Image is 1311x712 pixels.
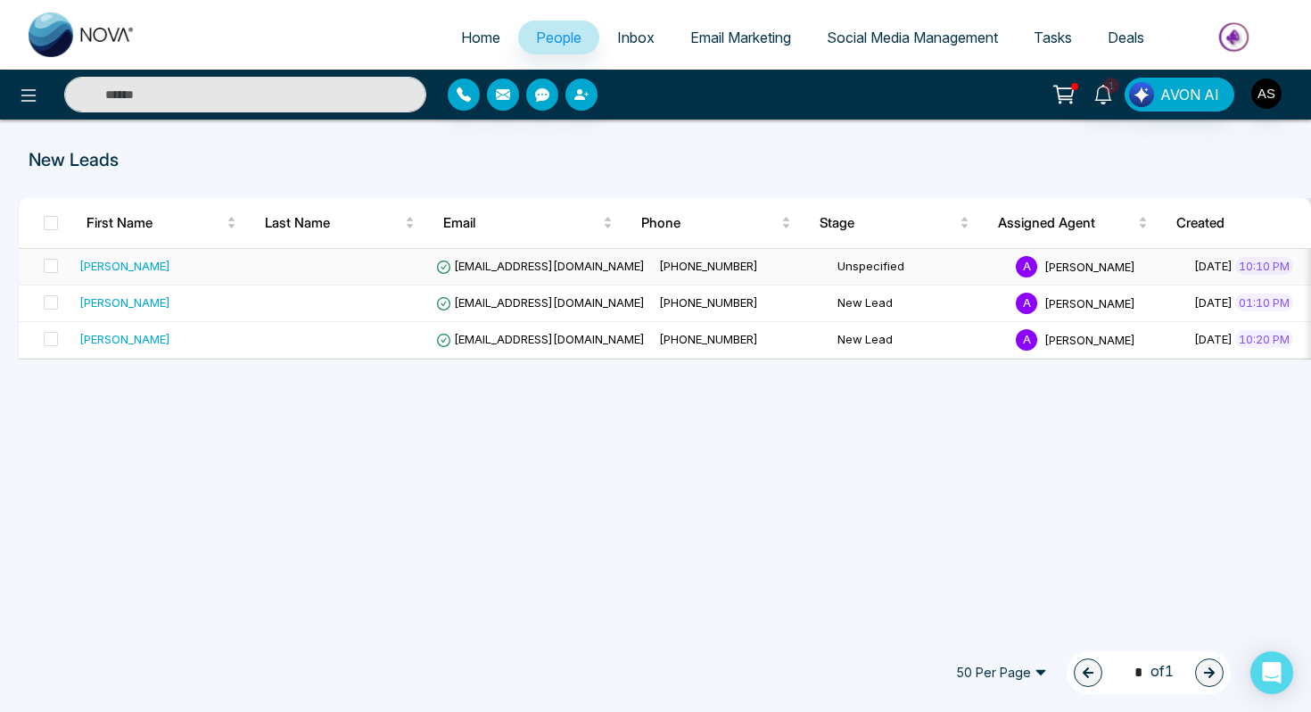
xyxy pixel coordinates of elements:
[809,21,1016,54] a: Social Media Management
[1090,21,1162,54] a: Deals
[1235,257,1293,275] span: 10:10 PM
[1016,329,1037,351] span: A
[599,21,672,54] a: Inbox
[436,332,645,346] span: [EMAIL_ADDRESS][DOMAIN_NAME]
[536,29,581,46] span: People
[443,212,599,234] span: Email
[1235,330,1293,348] span: 10:20 PM
[436,259,645,273] span: [EMAIL_ADDRESS][DOMAIN_NAME]
[429,198,627,248] th: Email
[1250,651,1293,694] div: Open Intercom Messenger
[830,322,1009,359] td: New Lead
[72,198,251,248] th: First Name
[1103,78,1119,94] span: 1
[984,198,1162,248] th: Assigned Agent
[29,146,857,173] p: New Leads
[1016,21,1090,54] a: Tasks
[1251,79,1282,109] img: User Avatar
[79,294,170,311] div: [PERSON_NAME]
[998,212,1134,234] span: Assigned Agent
[659,259,758,273] span: [PHONE_NUMBER]
[1108,29,1144,46] span: Deals
[641,212,778,234] span: Phone
[1034,29,1072,46] span: Tasks
[265,212,401,234] span: Last Name
[1044,332,1135,346] span: [PERSON_NAME]
[79,257,170,275] div: [PERSON_NAME]
[1129,82,1154,107] img: Lead Flow
[87,212,223,234] span: First Name
[443,21,518,54] a: Home
[627,198,805,248] th: Phone
[1124,660,1174,684] span: of 1
[79,330,170,348] div: [PERSON_NAME]
[1171,17,1300,57] img: Market-place.gif
[461,29,500,46] span: Home
[1044,259,1135,273] span: [PERSON_NAME]
[617,29,655,46] span: Inbox
[1160,84,1219,105] span: AVON AI
[659,332,758,346] span: [PHONE_NUMBER]
[944,658,1060,687] span: 50 Per Page
[1082,78,1125,109] a: 1
[830,249,1009,286] td: Unspecified
[518,21,599,54] a: People
[436,295,645,310] span: [EMAIL_ADDRESS][DOMAIN_NAME]
[672,21,809,54] a: Email Marketing
[805,198,984,248] th: Stage
[1194,332,1233,346] span: [DATE]
[1194,259,1233,273] span: [DATE]
[1016,256,1037,277] span: A
[1016,293,1037,314] span: A
[29,12,136,57] img: Nova CRM Logo
[1044,295,1135,310] span: [PERSON_NAME]
[830,286,1009,322] td: New Lead
[251,198,429,248] th: Last Name
[659,295,758,310] span: [PHONE_NUMBER]
[1194,295,1233,310] span: [DATE]
[1125,78,1234,112] button: AVON AI
[690,29,791,46] span: Email Marketing
[820,212,956,234] span: Stage
[827,29,998,46] span: Social Media Management
[1235,294,1293,311] span: 01:10 PM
